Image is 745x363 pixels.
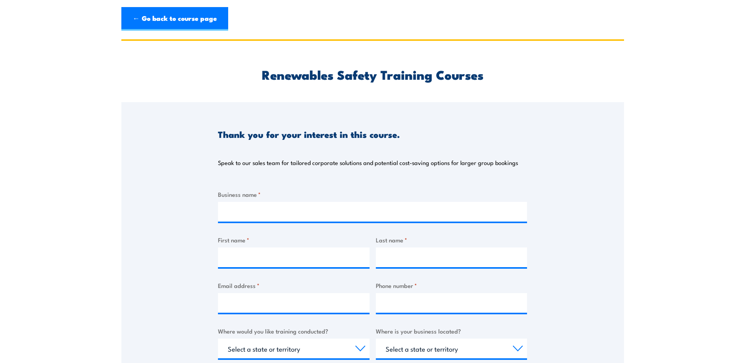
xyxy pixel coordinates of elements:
label: Business name [218,190,527,199]
label: Last name [376,235,527,244]
p: Speak to our sales team for tailored corporate solutions and potential cost-saving options for la... [218,159,518,167]
a: ← Go back to course page [121,7,228,31]
label: Email address [218,281,370,290]
label: Where would you like training conducted? [218,326,370,335]
h2: Renewables Safety Training Courses [218,69,527,80]
label: Phone number [376,281,527,290]
h3: Thank you for your interest in this course. [218,130,400,139]
label: Where is your business located? [376,326,527,335]
label: First name [218,235,370,244]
